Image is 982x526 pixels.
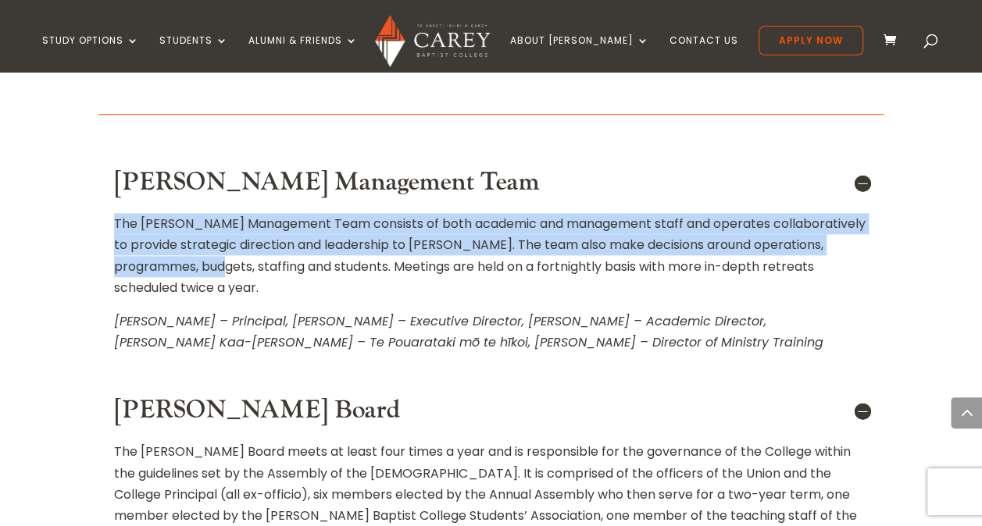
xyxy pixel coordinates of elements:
[114,312,823,351] em: [PERSON_NAME] – Principal, [PERSON_NAME] – Executive Director, [PERSON_NAME] – Academic Director,...
[114,197,869,353] div: The [PERSON_NAME] Management Team consists of both academic and management staff and operates col...
[114,168,869,197] h5: [PERSON_NAME] Management Team
[759,26,863,55] a: Apply Now
[248,35,358,72] a: Alumni & Friends
[159,35,228,72] a: Students
[670,35,738,72] a: Contact Us
[375,15,490,67] img: Carey Baptist College
[42,35,139,72] a: Study Options
[114,396,869,425] h5: [PERSON_NAME] Board
[510,35,649,72] a: About [PERSON_NAME]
